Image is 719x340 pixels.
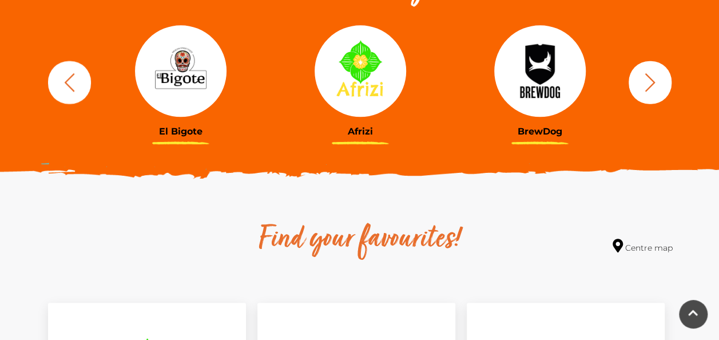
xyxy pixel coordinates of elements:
a: BrewDog [459,25,621,137]
a: El Bigote [100,25,262,137]
h3: El Bigote [100,126,262,137]
h2: Find your favourites! [151,222,569,258]
a: Afrizi [279,25,442,137]
h3: BrewDog [459,126,621,137]
h3: Afrizi [279,126,442,137]
a: Centre map [613,239,673,254]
